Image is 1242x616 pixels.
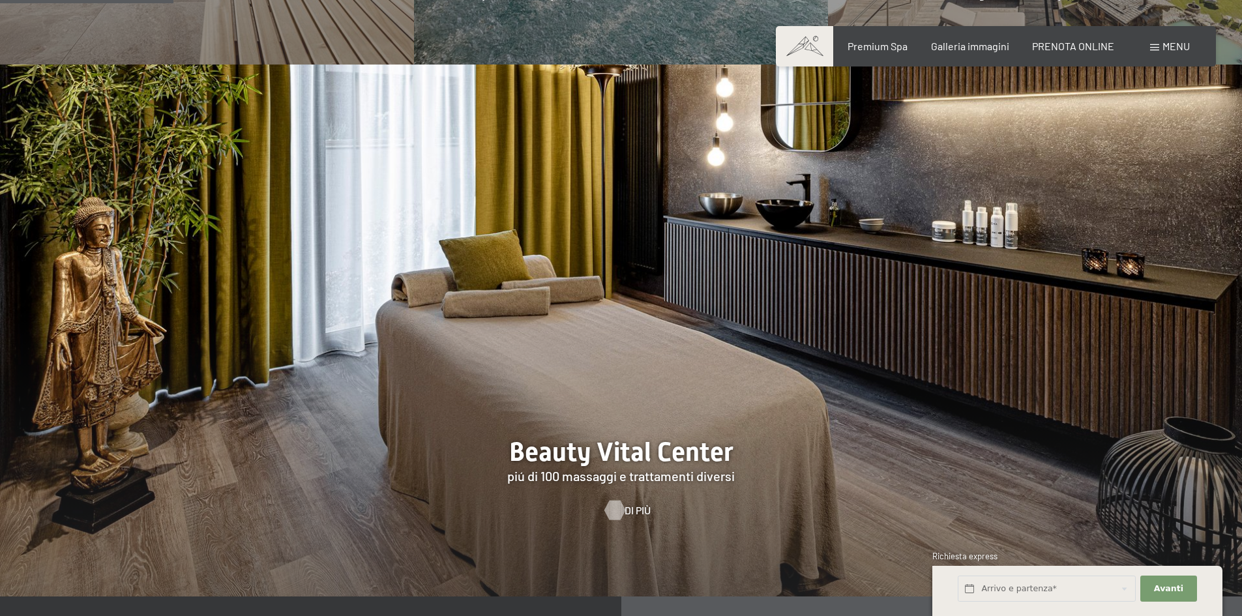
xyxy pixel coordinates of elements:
[1140,576,1196,602] button: Avanti
[848,40,908,52] a: Premium Spa
[1032,40,1114,52] a: PRENOTA ONLINE
[605,503,638,518] a: Di più
[1154,583,1183,594] span: Avanti
[931,40,1009,52] a: Galleria immagini
[625,503,651,518] span: Di più
[1162,40,1190,52] span: Menu
[932,551,998,561] span: Richiesta express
